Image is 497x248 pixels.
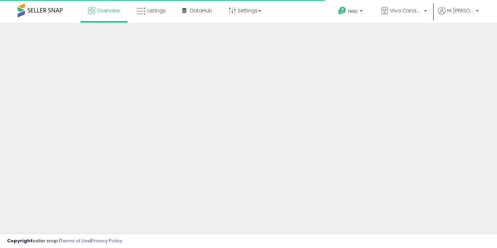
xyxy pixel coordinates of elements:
span: Hi [PERSON_NAME] [447,7,474,14]
span: DataHub [190,7,212,14]
span: Viva Canada [390,7,422,14]
a: Privacy Policy [91,237,122,244]
a: Terms of Use [60,237,90,244]
a: Hi [PERSON_NAME] [438,7,479,23]
a: Help [332,1,370,23]
i: Get Help [338,6,346,15]
span: Listings [147,7,166,14]
div: seller snap | | [7,238,122,244]
span: Overview [97,7,120,14]
span: Help [348,8,358,14]
strong: Copyright [7,237,33,244]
